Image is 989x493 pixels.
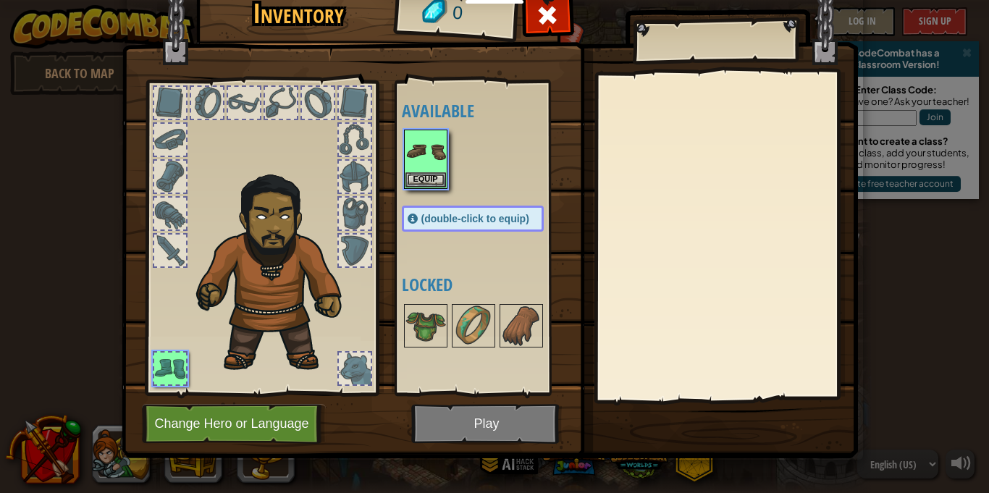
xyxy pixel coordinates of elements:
img: portrait.png [453,306,494,346]
img: portrait.png [501,306,542,346]
button: Equip [405,172,446,187]
h4: Locked [402,275,573,294]
h4: Available [402,101,573,120]
span: (double-click to equip) [421,213,529,224]
img: duelist_hair.png [189,164,366,374]
button: Change Hero or Language [142,404,326,444]
img: portrait.png [405,306,446,346]
img: portrait.png [405,131,446,172]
